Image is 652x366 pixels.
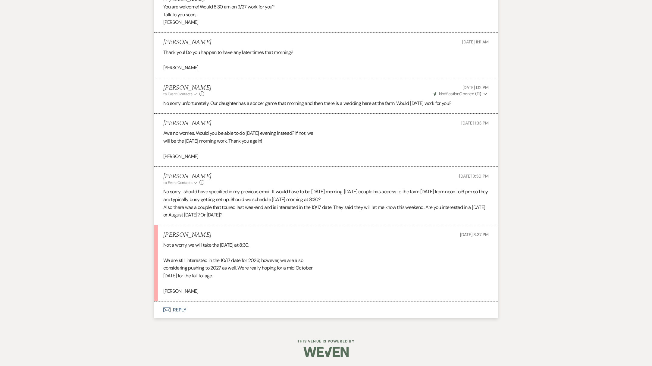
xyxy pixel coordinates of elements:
[460,232,489,237] span: [DATE] 8:37 PM
[163,99,489,107] p: No sorry unfortunately. Our daughter has a soccer game that morning and then there is a wedding h...
[459,173,489,179] span: [DATE] 8:30 PM
[434,91,481,96] span: Opened
[439,91,459,96] span: Notification
[163,91,198,97] button: to: Event Contacts
[461,120,489,126] span: [DATE] 1:33 PM
[163,231,211,239] h5: [PERSON_NAME]
[462,39,489,45] span: [DATE] 11:11 AM
[163,18,489,26] p: [PERSON_NAME]
[163,188,489,203] p: No sorry I should have specified in my previous email. It would have to be [DATE] morning. [DATE]...
[433,91,489,97] button: NotificationOpened (11)
[163,173,211,180] h5: [PERSON_NAME]
[163,241,489,295] div: Not a worry, we will take the [DATE] at 8:30. We are still interested in the 10/17 date for 2026;...
[163,180,198,185] button: to: Event Contacts
[475,91,481,96] strong: ( 11 )
[462,85,489,90] span: [DATE] 1:12 PM
[163,11,489,19] p: Talk to you soon,
[163,204,489,219] p: Also there was a couple that toured last weekend and is interested in the 10/17 date. They said t...
[163,129,489,160] div: Awe no worries. Would you be able to do [DATE] evening instead? If not, we will be the [DATE] mor...
[163,3,489,11] p: You are welcome! Would 8:30 am on 9/27 work for you?
[163,120,211,127] h5: [PERSON_NAME]
[303,341,349,362] img: Weven Logo
[154,301,498,318] button: Reply
[163,92,192,96] span: to: Event Contacts
[163,180,192,185] span: to: Event Contacts
[163,49,489,72] div: Thank you! Do you happen to have any later times that morning? [PERSON_NAME]
[163,84,211,92] h5: [PERSON_NAME]
[163,39,211,46] h5: [PERSON_NAME]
